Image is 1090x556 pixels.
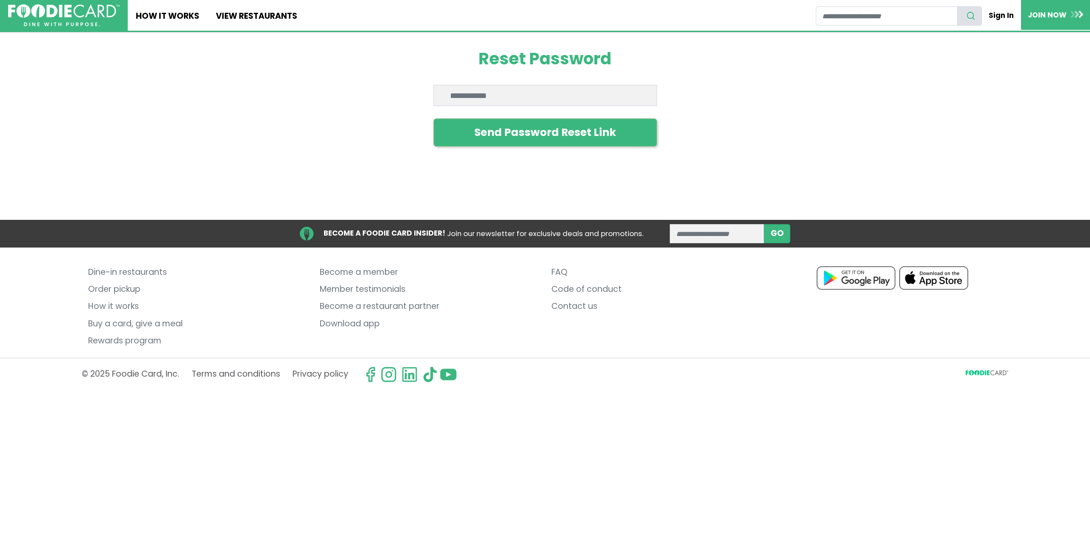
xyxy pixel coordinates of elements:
p: © 2025 Foodie Card, Inc. [82,366,179,383]
a: Sign In [982,6,1021,25]
a: Download app [320,315,539,332]
img: linkedin.svg [402,366,418,383]
a: Order pickup [88,281,307,298]
a: Become a member [320,264,539,281]
img: youtube.svg [440,366,456,383]
input: enter email address [670,224,765,243]
h1: Reset Password [433,49,657,69]
a: How it works [88,298,307,315]
a: Contact us [551,298,770,315]
img: FoodieCard; Eat, Drink, Save, Donate [8,4,120,27]
strong: BECOME A FOODIE CARD INSIDER! [324,228,445,238]
span: Join our newsletter for exclusive deals and promotions. [447,228,643,239]
a: Become a restaurant partner [320,298,539,315]
a: Terms and conditions [192,366,280,383]
a: Rewards program [88,332,307,349]
input: restaurant search [816,6,958,26]
svg: FoodieCard [966,370,1008,378]
button: search [957,6,982,26]
a: FAQ [551,264,770,281]
a: Buy a card, give a meal [88,315,307,332]
svg: check us out on facebook [362,366,379,383]
a: Code of conduct [551,281,770,298]
button: subscribe [764,224,790,243]
a: Member testimonials [320,281,539,298]
button: Send Password Reset Link [433,118,657,147]
a: Dine-in restaurants [88,264,307,281]
a: Privacy policy [293,366,348,383]
img: tiktok.svg [422,366,438,383]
